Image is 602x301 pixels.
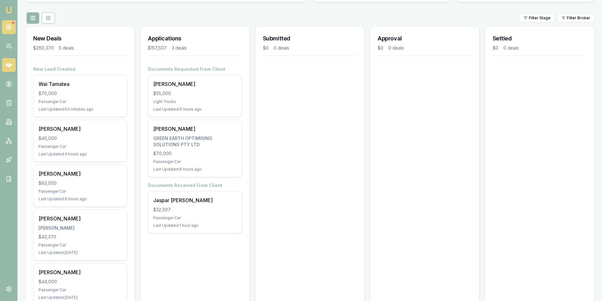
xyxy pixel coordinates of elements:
[529,15,550,21] span: Filter Stage
[153,167,236,172] div: Last Updated: 6 hours ago
[39,287,122,292] div: Passenger Car
[567,15,590,21] span: Filter Broker
[378,45,383,51] div: $0
[39,225,122,231] div: [PERSON_NAME]
[39,196,122,202] div: Last Updated: 6 hours ago
[148,66,242,72] h4: Documents Requested From Client
[153,135,236,148] div: GREEN EARTH OPTIMISING SOLUTIONS PTY LTD
[153,196,236,204] div: Jaspar [PERSON_NAME]
[148,45,167,51] div: $157,507
[59,45,74,51] div: 5 deals
[39,125,122,133] div: [PERSON_NAME]
[39,234,122,240] div: $43,370
[5,6,13,14] img: emu-icon-u.png
[503,45,519,51] div: 0 deals
[39,295,122,300] div: Last Updated: [DATE]
[39,152,122,157] div: Last Updated: 4 hours ago
[153,99,236,104] div: Light Trucks
[263,34,357,43] h3: Submitted
[39,279,122,285] div: $44,000
[153,80,236,88] div: [PERSON_NAME]
[493,34,587,43] h3: Settled
[263,45,269,51] div: $0
[153,207,236,213] div: $32,507
[39,215,122,222] div: [PERSON_NAME]
[39,250,122,255] div: Last Updated: [DATE]
[33,66,127,72] h4: New Lead Created
[39,99,122,104] div: Passenger Car
[39,243,122,248] div: Passenger Car
[39,107,122,112] div: Last Updated: 53 minutes ago
[153,107,236,112] div: Last Updated: 6 hours ago
[153,159,236,164] div: Passenger Car
[148,182,242,189] h4: Documents Received From Client
[153,215,236,220] div: Passenger Car
[33,34,127,43] h3: New Deals
[148,34,242,43] h3: Applications
[153,223,236,228] div: Last Updated: 1 hour ago
[39,268,122,276] div: [PERSON_NAME]
[39,80,122,88] div: Wai Tamatea
[39,180,122,186] div: $63,000
[172,45,187,51] div: 3 deals
[33,45,54,51] div: $260,370
[39,189,122,194] div: Passenger Car
[388,45,404,51] div: 0 deals
[153,125,236,133] div: [PERSON_NAME]
[39,170,122,178] div: [PERSON_NAME]
[153,150,236,157] div: $70,000
[519,14,555,22] button: Filter Stage
[39,144,122,149] div: Passenger Car
[378,34,471,43] h3: Approval
[153,90,236,97] div: $55,000
[493,45,498,51] div: $0
[557,14,594,22] button: Filter Broker
[39,90,122,97] div: $70,000
[274,45,289,51] div: 0 deals
[39,135,122,141] div: $40,000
